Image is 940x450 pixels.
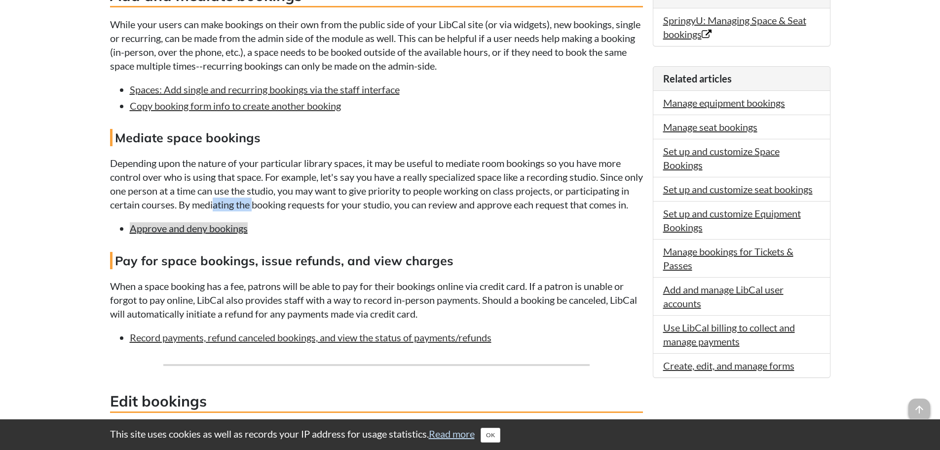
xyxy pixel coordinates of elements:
[663,322,795,347] a: Use LibCal billing to collect and manage payments
[110,129,643,146] h4: Mediate space bookings
[663,121,757,133] a: Manage seat bookings
[663,183,813,195] a: Set up and customize seat bookings
[663,207,801,233] a: Set up and customize Equipment Bookings
[130,83,400,95] a: Spaces: Add single and recurring bookings via the staff interface
[110,156,643,211] p: Depending upon the nature of your particular library spaces, it may be useful to mediate room boo...
[100,427,840,443] div: This site uses cookies as well as records your IP address for usage statistics.
[663,73,732,84] span: Related articles
[130,222,248,234] a: Approve and deny bookings
[663,360,794,371] a: Create, edit, and manage forms
[429,428,475,440] a: Read more
[908,400,930,411] a: arrow_upward
[110,391,643,413] h3: Edit bookings
[663,145,780,171] a: Set up and customize Space Bookings
[110,17,643,73] p: While your users can make bookings on their own from the public side of your LibCal site (or via ...
[481,428,500,443] button: Close
[663,284,784,309] a: Add and manage LibCal user accounts
[110,252,643,269] h4: Pay for space bookings, issue refunds, and view charges
[663,14,806,40] a: SpringyU: Managing Space & Seat bookings
[130,331,491,343] a: Record payments, refund canceled bookings, and view the status of payments/refunds
[908,399,930,420] span: arrow_upward
[110,279,643,321] p: When a space booking has a fee, patrons will be able to pay for their bookings online via credit ...
[130,100,341,112] a: Copy booking form info to create another booking
[663,245,793,271] a: Manage bookings for Tickets & Passes
[663,97,785,109] a: Manage equipment bookings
